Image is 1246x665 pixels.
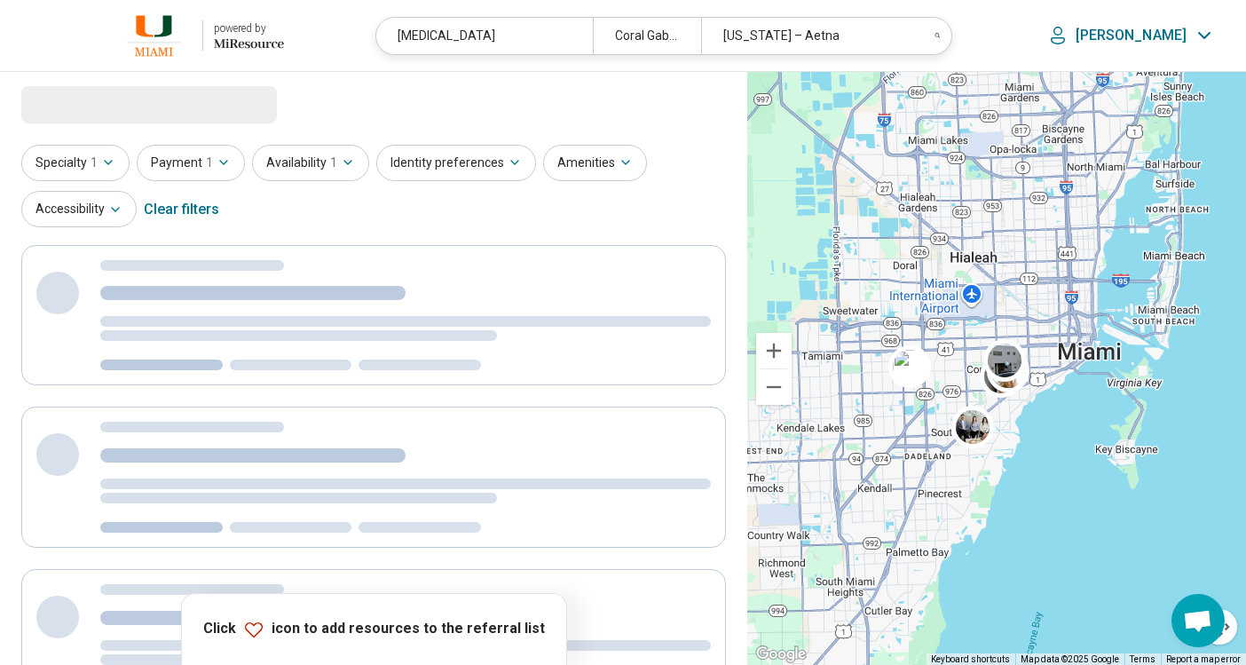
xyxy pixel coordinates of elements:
[21,191,137,227] button: Accessibility
[543,145,647,181] button: Amenities
[252,145,369,181] button: Availability1
[116,14,192,57] img: University of Miami
[214,20,284,36] div: powered by
[91,154,98,172] span: 1
[203,619,545,640] p: Click icon to add resources to the referral list
[1021,654,1119,664] span: Map data ©2025 Google
[376,145,536,181] button: Identity preferences
[701,18,918,54] div: [US_STATE] – Aetna
[1171,594,1225,647] div: Open chat
[137,145,245,181] button: Payment1
[21,86,170,122] span: Loading...
[21,145,130,181] button: Specialty1
[376,18,593,54] div: [MEDICAL_DATA]
[1130,654,1155,664] a: Terms (opens in new tab)
[330,154,337,172] span: 1
[206,154,213,172] span: 1
[756,369,792,405] button: Zoom out
[593,18,701,54] div: Coral Gables, [GEOGRAPHIC_DATA]
[756,333,792,368] button: Zoom in
[1166,654,1241,664] a: Report a map error
[144,188,219,231] div: Clear filters
[28,14,284,57] a: University of Miamipowered by
[1076,27,1187,44] p: [PERSON_NAME]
